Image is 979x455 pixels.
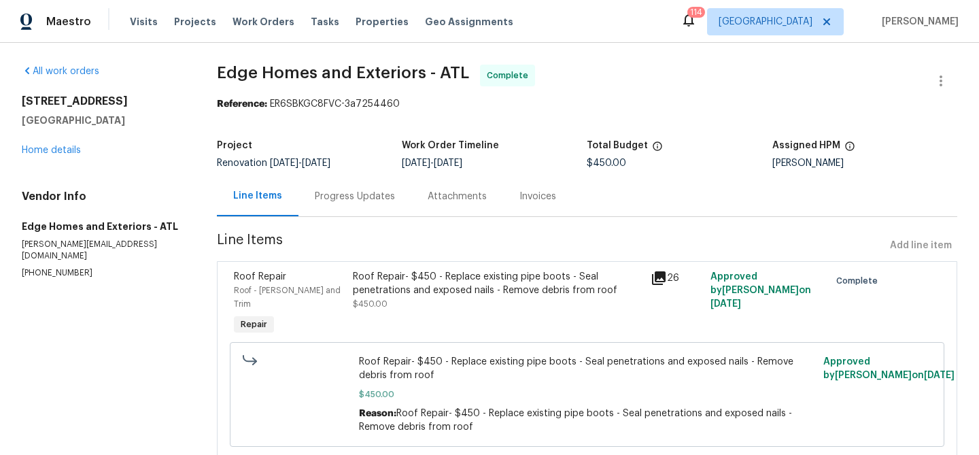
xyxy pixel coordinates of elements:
div: [PERSON_NAME] [772,158,957,168]
span: Complete [836,274,883,288]
span: Roof Repair [234,272,286,282]
span: Projects [174,15,216,29]
span: [DATE] [402,158,430,168]
span: The total cost of line items that have been proposed by Opendoor. This sum includes line items th... [652,141,663,158]
div: ER6SBKGC8FVC-3a7254460 [217,97,957,111]
h5: Work Order Timeline [402,141,499,150]
b: Reference: [217,99,267,109]
span: $450.00 [587,158,626,168]
span: Visits [130,15,158,29]
span: [DATE] [924,371,955,380]
span: Roof Repair- $450 - Replace existing pipe boots - Seal penetrations and exposed nails - Remove de... [359,355,815,382]
span: Maestro [46,15,91,29]
h5: Assigned HPM [772,141,840,150]
h2: [STREET_ADDRESS] [22,95,184,108]
div: Line Items [233,189,282,203]
h4: Vendor Info [22,190,184,203]
span: [PERSON_NAME] [876,15,959,29]
div: Progress Updates [315,190,395,203]
a: Home details [22,146,81,155]
span: $450.00 [359,388,815,401]
span: [DATE] [434,158,462,168]
span: - [270,158,330,168]
span: Roof Repair- $450 - Replace existing pipe boots - Seal penetrations and exposed nails - Remove de... [359,409,792,432]
span: [DATE] [302,158,330,168]
span: - [402,158,462,168]
p: [PERSON_NAME][EMAIL_ADDRESS][DOMAIN_NAME] [22,239,184,262]
span: Roof - [PERSON_NAME] and Trim [234,286,341,308]
span: Geo Assignments [425,15,513,29]
span: Properties [356,15,409,29]
span: Repair [235,318,273,331]
div: Roof Repair- $450 - Replace existing pipe boots - Seal penetrations and exposed nails - Remove de... [353,270,642,297]
span: $450.00 [353,300,388,308]
div: Attachments [428,190,487,203]
span: Complete [487,69,534,82]
div: Invoices [519,190,556,203]
p: [PHONE_NUMBER] [22,267,184,279]
div: 26 [651,270,702,286]
h5: Total Budget [587,141,648,150]
a: All work orders [22,67,99,76]
h5: [GEOGRAPHIC_DATA] [22,114,184,127]
span: Reason: [359,409,396,418]
span: The hpm assigned to this work order. [844,141,855,158]
span: Approved by [PERSON_NAME] on [710,272,811,309]
span: Approved by [PERSON_NAME] on [823,357,955,380]
span: [DATE] [710,299,741,309]
span: [DATE] [270,158,298,168]
span: [GEOGRAPHIC_DATA] [719,15,812,29]
span: Edge Homes and Exteriors - ATL [217,65,469,81]
span: Line Items [217,233,884,258]
h5: Edge Homes and Exteriors - ATL [22,220,184,233]
span: Work Orders [233,15,294,29]
span: Tasks [311,17,339,27]
span: Renovation [217,158,330,168]
div: 114 [690,5,702,19]
h5: Project [217,141,252,150]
